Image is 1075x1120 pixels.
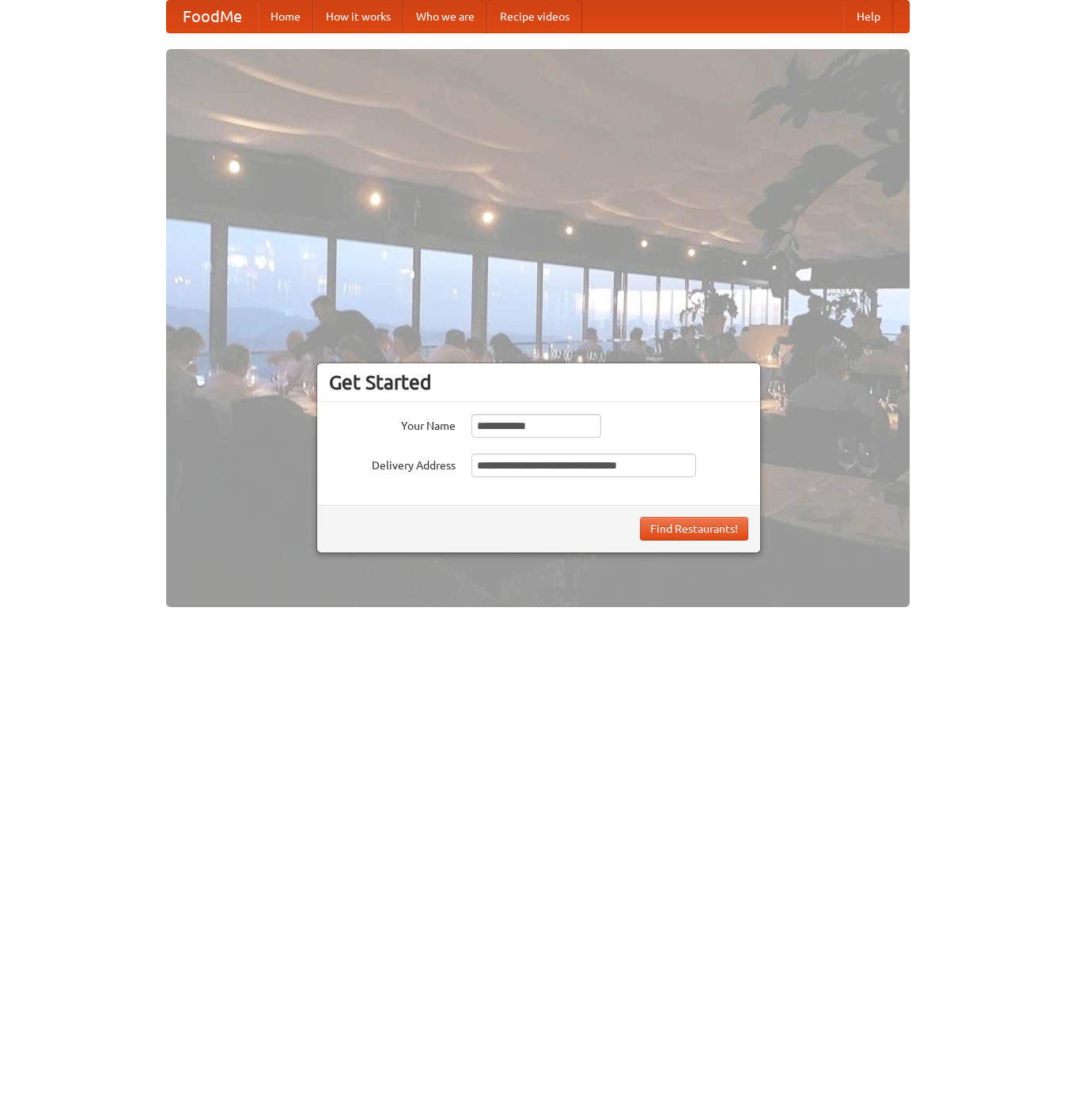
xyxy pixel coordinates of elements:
a: Help [844,1,893,32]
a: Recipe videos [487,1,582,32]
button: Find Restaurants! [640,517,748,541]
a: Who we are [403,1,487,32]
label: Your Name [329,414,456,434]
label: Delivery Address [329,454,456,473]
a: FoodMe [167,1,258,32]
h3: Get Started [329,370,748,394]
a: Home [258,1,313,32]
a: How it works [313,1,403,32]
